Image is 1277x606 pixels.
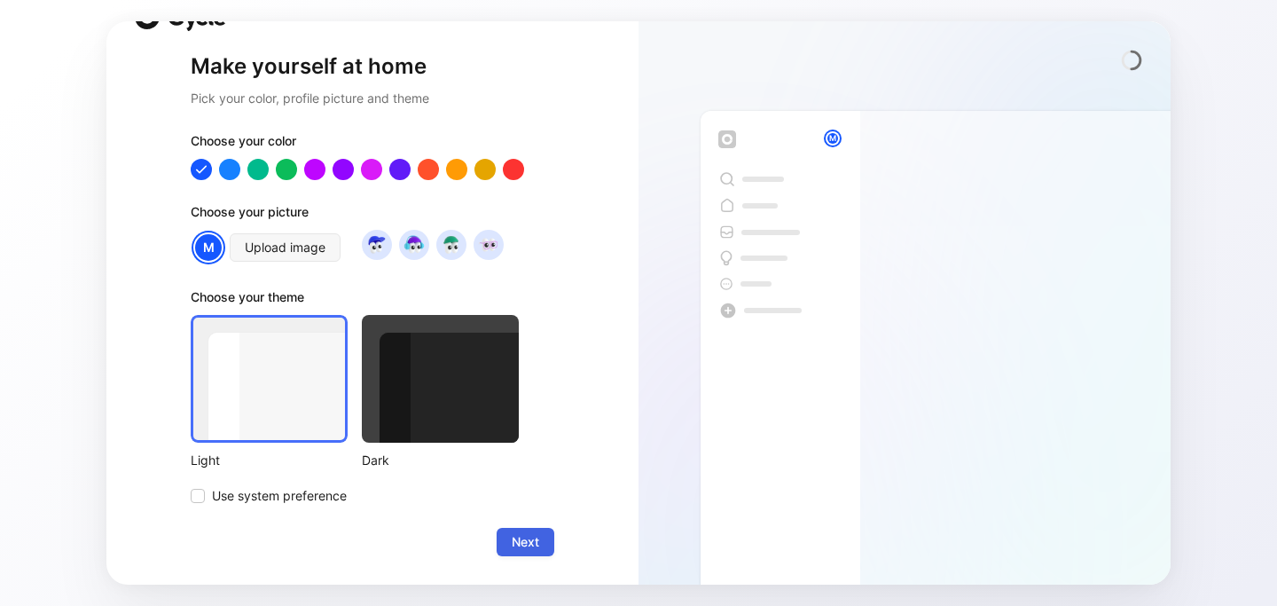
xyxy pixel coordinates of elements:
[718,130,736,148] img: workspace-default-logo-wX5zAyuM.png
[191,201,554,230] div: Choose your picture
[191,130,554,159] div: Choose your color
[230,233,341,262] button: Upload image
[191,88,554,109] h2: Pick your color, profile picture and theme
[402,232,426,256] img: avatar
[476,232,500,256] img: avatar
[826,131,840,146] div: M
[212,485,347,507] span: Use system preference
[191,450,348,471] div: Light
[191,52,554,81] h1: Make yourself at home
[497,528,554,556] button: Next
[193,232,223,263] div: M
[512,531,539,553] span: Next
[364,232,388,256] img: avatar
[191,287,519,315] div: Choose your theme
[245,237,325,258] span: Upload image
[439,232,463,256] img: avatar
[362,450,519,471] div: Dark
